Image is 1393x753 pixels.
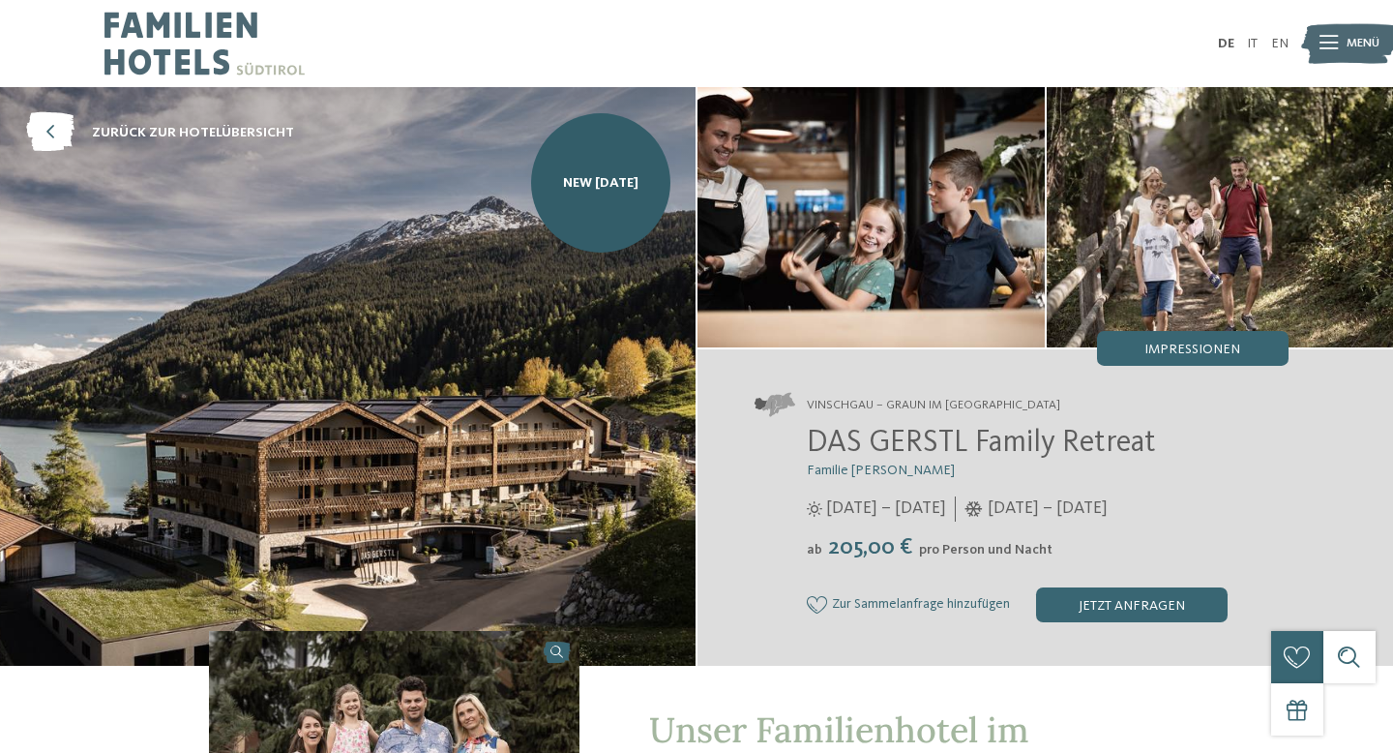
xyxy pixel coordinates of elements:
span: ab [807,543,822,557]
span: Vinschgau – Graun im [GEOGRAPHIC_DATA] [807,397,1060,414]
a: DE [1218,37,1234,50]
span: pro Person und Nacht [919,543,1052,557]
span: [DATE] – [DATE] [826,497,946,521]
img: Erholsame Auszeit im Familienhotel im Vinschgau [697,87,1045,347]
span: 205,00 € [824,536,917,559]
span: zurück zur Hotelübersicht [92,123,294,142]
div: jetzt anfragen [1036,587,1228,622]
span: DAS GERSTL Family Retreat [807,428,1156,459]
span: NEW [DATE] [563,173,638,193]
a: IT [1247,37,1258,50]
span: Menü [1347,35,1379,52]
span: [DATE] – [DATE] [988,497,1108,521]
span: Impressionen [1144,343,1240,356]
i: Öffnungszeiten im Winter [964,501,983,517]
span: Familie [PERSON_NAME] [807,464,955,477]
a: zurück zur Hotelübersicht [26,113,294,153]
i: Öffnungszeiten im Sommer [807,501,822,517]
a: EN [1271,37,1289,50]
span: Zur Sammelanfrage hinzufügen [832,597,1010,613]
